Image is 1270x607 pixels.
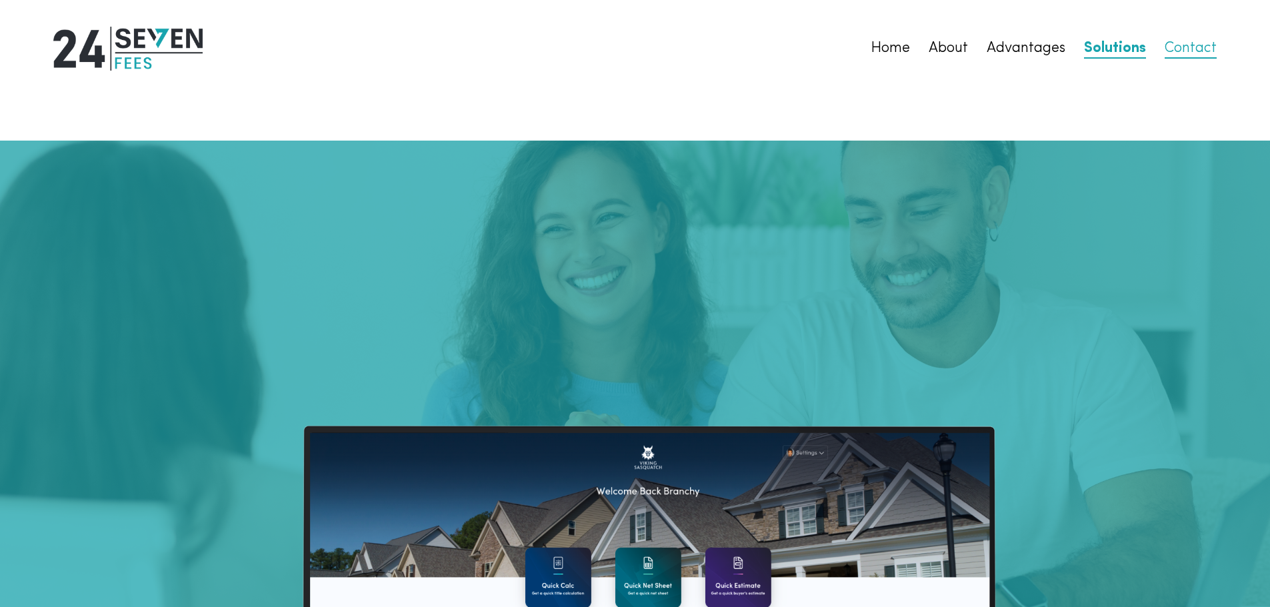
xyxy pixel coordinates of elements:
a: Solutions [1084,39,1146,58]
a: About [929,39,968,58]
a: Advantages [987,39,1065,58]
img: 24|Seven Fees Logo [53,27,203,71]
a: Home [871,39,910,58]
a: Contact [1165,39,1217,58]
